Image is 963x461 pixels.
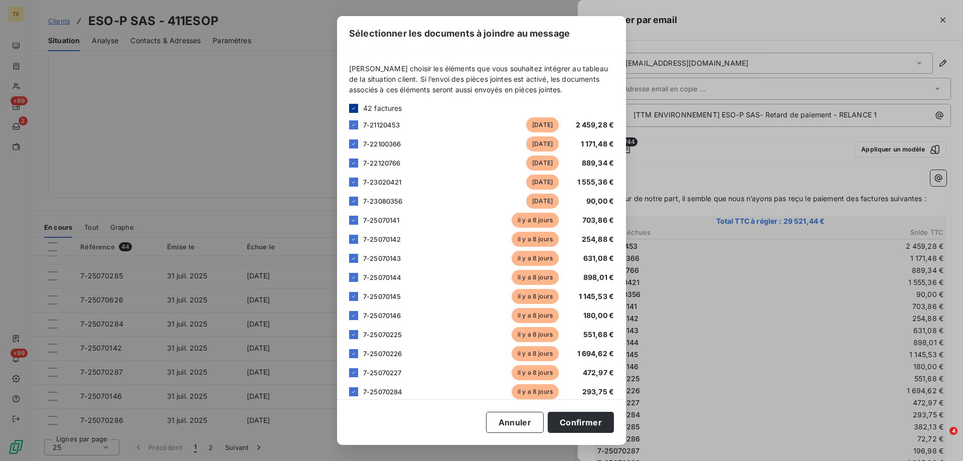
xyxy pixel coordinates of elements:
span: 293,75 € [582,387,614,396]
span: [DATE] [526,136,559,151]
span: [DATE] [526,194,559,209]
span: il y a 8 jours [512,308,559,323]
span: 42 factures [363,103,402,113]
span: 7-25070225 [363,331,402,339]
span: 7-23020421 [363,178,402,186]
span: 1 555,36 € [577,178,614,186]
span: 7-25070146 [363,312,401,320]
button: Annuler [486,412,544,433]
span: 7-25070143 [363,254,401,262]
span: 7-23080356 [363,197,403,205]
span: 7-22120766 [363,159,401,167]
span: 472,97 € [583,368,614,377]
span: [DATE] [526,156,559,171]
span: 7-25070226 [363,350,402,358]
span: 2 459,28 € [576,120,614,129]
button: Confirmer [548,412,614,433]
span: 703,86 € [582,216,614,224]
span: 1 171,48 € [581,139,614,148]
span: [PERSON_NAME] choisir les éléments que vous souhaitez intégrer au tableau de la situation client.... [349,63,614,95]
span: 4 [949,427,957,435]
span: 1 694,62 € [577,349,614,358]
span: 551,68 € [583,330,614,339]
span: 7-21120453 [363,121,400,129]
span: [DATE] [526,117,559,132]
span: il y a 8 jours [512,232,559,247]
span: il y a 8 jours [512,365,559,380]
span: Sélectionner les documents à joindre au message [349,27,570,40]
span: 7-25070144 [363,273,402,281]
span: 7-25070141 [363,216,400,224]
iframe: Intercom live chat [929,427,953,451]
span: il y a 8 jours [512,251,559,266]
span: 631,08 € [583,254,614,262]
span: 7-22100366 [363,140,401,148]
span: il y a 8 jours [512,327,559,342]
span: 898,01 € [583,273,614,281]
span: il y a 8 jours [512,270,559,285]
span: 7-25070145 [363,292,401,300]
span: 7-25070227 [363,369,402,377]
span: il y a 8 jours [512,384,559,399]
span: 7-25070284 [363,388,403,396]
span: [DATE] [526,175,559,190]
span: il y a 8 jours [512,289,559,304]
span: 1 145,53 € [579,292,614,300]
span: 7-25070142 [363,235,401,243]
span: il y a 8 jours [512,213,559,228]
span: 254,88 € [582,235,614,243]
span: 889,34 € [582,159,614,167]
span: il y a 8 jours [512,346,559,361]
span: 180,00 € [583,311,614,320]
span: 90,00 € [586,197,614,205]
